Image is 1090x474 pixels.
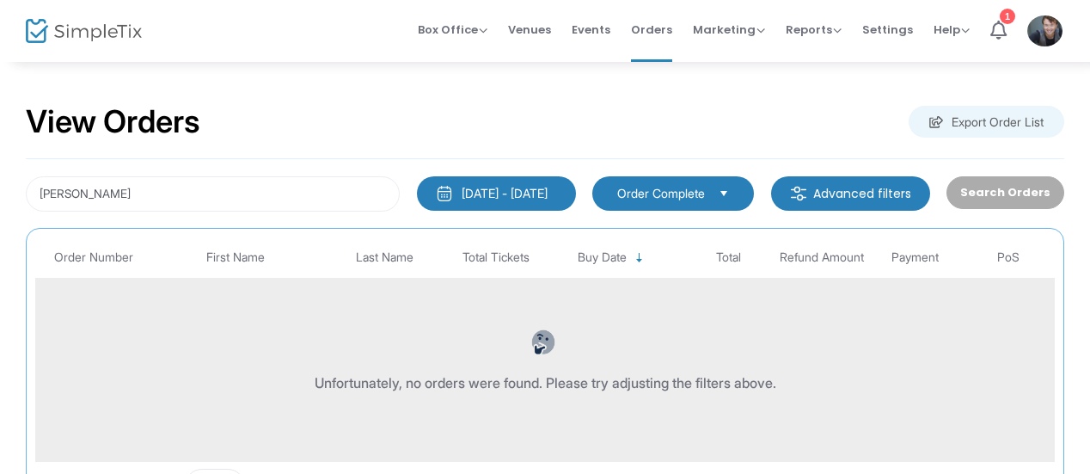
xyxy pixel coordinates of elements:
[26,176,400,212] input: Search by name, email, phone, order number, ip address, or last 4 digits of card
[315,372,776,393] div: Unfortunately, no orders were found. Please try adjusting the filters above.
[26,103,200,141] h2: View Orders
[54,250,133,265] span: Order Number
[693,22,765,38] span: Marketing
[530,329,556,355] img: face-thinking.png
[633,251,646,265] span: Sortable
[572,8,610,52] span: Events
[771,176,930,211] m-button: Advanced filters
[631,8,672,52] span: Orders
[712,184,736,203] button: Select
[1000,9,1015,24] div: 1
[356,250,413,265] span: Last Name
[450,237,542,278] th: Total Tickets
[436,185,453,202] img: monthly
[790,185,807,202] img: filter
[417,176,576,211] button: [DATE] - [DATE]
[862,8,913,52] span: Settings
[775,237,868,278] th: Refund Amount
[786,22,842,38] span: Reports
[578,250,627,265] span: Buy Date
[683,237,775,278] th: Total
[462,185,548,202] div: [DATE] - [DATE]
[206,250,265,265] span: First Name
[891,250,939,265] span: Payment
[418,22,487,38] span: Box Office
[934,22,970,38] span: Help
[35,237,1055,462] div: Data table
[508,8,551,52] span: Venues
[617,185,705,202] span: Order Complete
[997,250,1020,265] span: PoS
